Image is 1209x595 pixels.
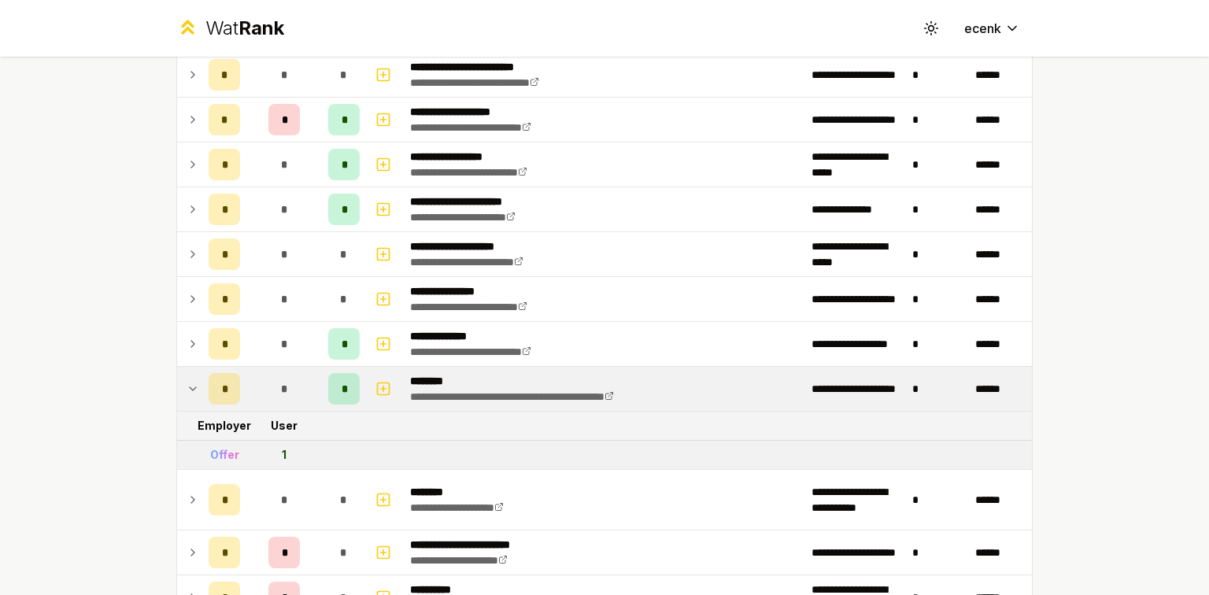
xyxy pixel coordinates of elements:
[202,412,246,440] td: Employer
[282,447,287,463] div: 1
[210,447,239,463] div: Offer
[964,19,1001,38] span: ecenk
[205,16,284,41] div: Wat
[246,412,322,440] td: User
[952,14,1033,42] button: ecenk
[176,16,284,41] a: WatRank
[238,17,284,39] span: Rank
